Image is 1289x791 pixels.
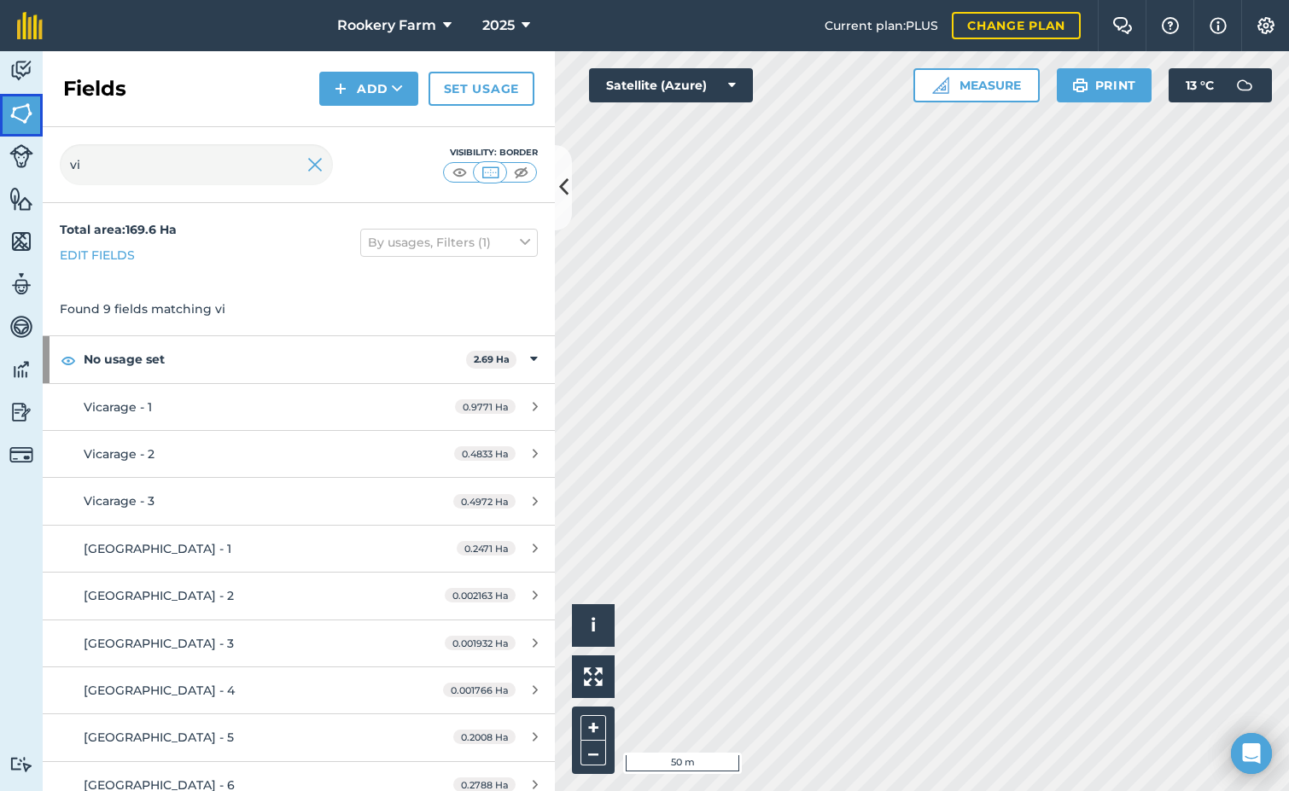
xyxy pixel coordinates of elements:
[453,730,516,744] span: 0.2008 Ha
[84,636,234,651] span: [GEOGRAPHIC_DATA] - 3
[43,336,555,382] div: No usage set2.69 Ha
[60,222,177,237] strong: Total area : 169.6 Ha
[913,68,1040,102] button: Measure
[43,431,555,477] a: Vicarage - 20.4833 Ha
[589,68,753,102] button: Satellite (Azure)
[1186,68,1214,102] span: 13 ° C
[84,683,235,698] span: [GEOGRAPHIC_DATA] - 4
[43,573,555,619] a: [GEOGRAPHIC_DATA] - 20.002163 Ha
[9,357,33,382] img: svg+xml;base64,PD94bWwgdmVyc2lvbj0iMS4wIiBlbmNvZGluZz0idXRmLTgiPz4KPCEtLSBHZW5lcmF0b3I6IEFkb2JlIE...
[43,526,555,572] a: [GEOGRAPHIC_DATA] - 10.2471 Ha
[84,399,152,415] span: Vicarage - 1
[84,541,231,556] span: [GEOGRAPHIC_DATA] - 1
[43,282,555,335] div: Found 9 fields matching vi
[1210,15,1227,36] img: svg+xml;base64,PHN2ZyB4bWxucz0iaHR0cDovL3d3dy53My5vcmcvMjAwMC9zdmciIHdpZHRoPSIxNyIgaGVpZ2h0PSIxNy...
[60,246,135,265] a: Edit fields
[510,164,532,181] img: svg+xml;base64,PHN2ZyB4bWxucz0iaHR0cDovL3d3dy53My5vcmcvMjAwMC9zdmciIHdpZHRoPSI1MCIgaGVpZ2h0PSI0MC...
[445,636,516,650] span: 0.001932 Ha
[60,144,333,185] input: Search
[43,667,555,713] a: [GEOGRAPHIC_DATA] - 40.001766 Ha
[9,186,33,212] img: svg+xml;base64,PHN2ZyB4bWxucz0iaHR0cDovL3d3dy53My5vcmcvMjAwMC9zdmciIHdpZHRoPSI1NiIgaGVpZ2h0PSI2MC...
[9,229,33,254] img: svg+xml;base64,PHN2ZyB4bWxucz0iaHR0cDovL3d3dy53My5vcmcvMjAwMC9zdmciIHdpZHRoPSI1NiIgaGVpZ2h0PSI2MC...
[480,164,501,181] img: svg+xml;base64,PHN2ZyB4bWxucz0iaHR0cDovL3d3dy53My5vcmcvMjAwMC9zdmciIHdpZHRoPSI1MCIgaGVpZ2h0PSI0MC...
[337,15,436,36] span: Rookery Farm
[454,446,516,461] span: 0.4833 Ha
[1256,17,1276,34] img: A cog icon
[455,399,516,414] span: 0.9771 Ha
[457,541,516,555] span: 0.2471 Ha
[1072,75,1088,96] img: svg+xml;base64,PHN2ZyB4bWxucz0iaHR0cDovL3d3dy53My5vcmcvMjAwMC9zdmciIHdpZHRoPSIxOSIgaGVpZ2h0PSIyNC...
[453,494,516,509] span: 0.4972 Ha
[319,72,418,106] button: Add
[1169,68,1272,102] button: 13 °C
[580,715,606,741] button: +
[360,229,538,256] button: By usages, Filters (1)
[9,271,33,297] img: svg+xml;base64,PD94bWwgdmVyc2lvbj0iMS4wIiBlbmNvZGluZz0idXRmLTgiPz4KPCEtLSBHZW5lcmF0b3I6IEFkb2JlIE...
[84,493,155,509] span: Vicarage - 3
[584,667,603,686] img: Four arrows, one pointing top left, one top right, one bottom right and the last bottom left
[1228,68,1262,102] img: svg+xml;base64,PD94bWwgdmVyc2lvbj0iMS4wIiBlbmNvZGluZz0idXRmLTgiPz4KPCEtLSBHZW5lcmF0b3I6IEFkb2JlIE...
[43,478,555,524] a: Vicarage - 30.4972 Ha
[43,714,555,760] a: [GEOGRAPHIC_DATA] - 50.2008 Ha
[9,314,33,340] img: svg+xml;base64,PD94bWwgdmVyc2lvbj0iMS4wIiBlbmNvZGluZz0idXRmLTgiPz4KPCEtLSBHZW5lcmF0b3I6IEFkb2JlIE...
[84,446,155,462] span: Vicarage - 2
[307,154,323,175] img: svg+xml;base64,PHN2ZyB4bWxucz0iaHR0cDovL3d3dy53My5vcmcvMjAwMC9zdmciIHdpZHRoPSIyMiIgaGVpZ2h0PSIzMC...
[580,741,606,765] button: –
[1160,17,1181,34] img: A question mark icon
[482,15,515,36] span: 2025
[442,146,538,160] div: Visibility: Border
[84,588,234,603] span: [GEOGRAPHIC_DATA] - 2
[9,756,33,772] img: svg+xml;base64,PD94bWwgdmVyc2lvbj0iMS4wIiBlbmNvZGluZz0idXRmLTgiPz4KPCEtLSBHZW5lcmF0b3I6IEFkb2JlIE...
[43,620,555,666] a: [GEOGRAPHIC_DATA] - 30.001932 Ha
[9,101,33,126] img: svg+xml;base64,PHN2ZyB4bWxucz0iaHR0cDovL3d3dy53My5vcmcvMjAwMC9zdmciIHdpZHRoPSI1NiIgaGVpZ2h0PSI2MC...
[9,443,33,467] img: svg+xml;base64,PD94bWwgdmVyc2lvbj0iMS4wIiBlbmNvZGluZz0idXRmLTgiPz4KPCEtLSBHZW5lcmF0b3I6IEFkb2JlIE...
[443,683,516,697] span: 0.001766 Ha
[84,730,234,745] span: [GEOGRAPHIC_DATA] - 5
[61,350,76,370] img: svg+xml;base64,PHN2ZyB4bWxucz0iaHR0cDovL3d3dy53My5vcmcvMjAwMC9zdmciIHdpZHRoPSIxOCIgaGVpZ2h0PSIyNC...
[429,72,534,106] a: Set usage
[335,79,347,99] img: svg+xml;base64,PHN2ZyB4bWxucz0iaHR0cDovL3d3dy53My5vcmcvMjAwMC9zdmciIHdpZHRoPSIxNCIgaGVpZ2h0PSIyNC...
[9,58,33,84] img: svg+xml;base64,PD94bWwgdmVyc2lvbj0iMS4wIiBlbmNvZGluZz0idXRmLTgiPz4KPCEtLSBHZW5lcmF0b3I6IEFkb2JlIE...
[1112,17,1133,34] img: Two speech bubbles overlapping with the left bubble in the forefront
[952,12,1081,39] a: Change plan
[572,604,615,647] button: i
[84,336,466,382] strong: No usage set
[825,16,938,35] span: Current plan : PLUS
[932,77,949,94] img: Ruler icon
[591,614,596,636] span: i
[1231,733,1272,774] div: Open Intercom Messenger
[9,399,33,425] img: svg+xml;base64,PD94bWwgdmVyc2lvbj0iMS4wIiBlbmNvZGluZz0idXRmLTgiPz4KPCEtLSBHZW5lcmF0b3I6IEFkb2JlIE...
[449,164,470,181] img: svg+xml;base64,PHN2ZyB4bWxucz0iaHR0cDovL3d3dy53My5vcmcvMjAwMC9zdmciIHdpZHRoPSI1MCIgaGVpZ2h0PSI0MC...
[445,588,516,602] span: 0.002163 Ha
[9,144,33,168] img: svg+xml;base64,PD94bWwgdmVyc2lvbj0iMS4wIiBlbmNvZGluZz0idXRmLTgiPz4KPCEtLSBHZW5lcmF0b3I6IEFkb2JlIE...
[17,12,43,39] img: fieldmargin Logo
[43,384,555,430] a: Vicarage - 10.9771 Ha
[1057,68,1152,102] button: Print
[474,353,510,365] strong: 2.69 Ha
[63,75,126,102] h2: Fields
